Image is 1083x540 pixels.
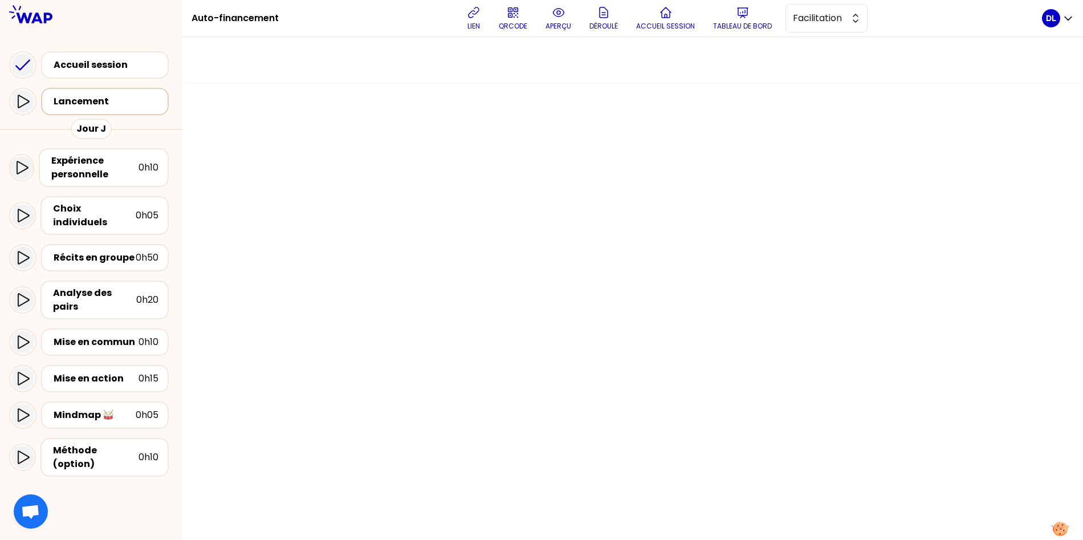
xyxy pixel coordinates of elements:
button: DL [1042,9,1074,27]
div: 0h10 [139,450,158,464]
p: QRCODE [499,22,527,31]
div: 0h50 [136,251,158,265]
p: lien [467,22,480,31]
button: Facilitation [785,4,868,33]
div: 0h20 [136,293,158,307]
button: Déroulé [585,1,622,35]
button: lien [462,1,485,35]
button: aperçu [541,1,576,35]
div: Mindmap 🥁 [54,408,136,422]
p: aperçu [545,22,571,31]
a: Ouvrir le chat [14,494,48,529]
div: 0h15 [139,372,158,385]
div: Mise en action [54,372,139,385]
span: Facilitation [793,11,844,25]
div: Choix individuels [53,202,136,229]
p: Accueil session [636,22,695,31]
p: Déroulé [589,22,618,31]
p: Tableau de bord [713,22,772,31]
div: Accueil session [54,58,163,72]
div: 0h05 [136,209,158,222]
div: Méthode (option) [53,444,139,471]
div: Jour J [71,119,112,139]
div: 0h05 [136,408,158,422]
div: Analyse des pairs [53,286,136,314]
div: 0h10 [139,161,158,174]
button: QRCODE [494,1,532,35]
button: Accueil session [632,1,699,35]
button: Tableau de bord [709,1,776,35]
div: 0h10 [139,335,158,349]
p: DL [1046,13,1056,24]
div: Expérience personnelle [51,154,139,181]
div: Mise en commun [54,335,139,349]
div: Lancement [54,95,163,108]
div: Récits en groupe [54,251,136,265]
